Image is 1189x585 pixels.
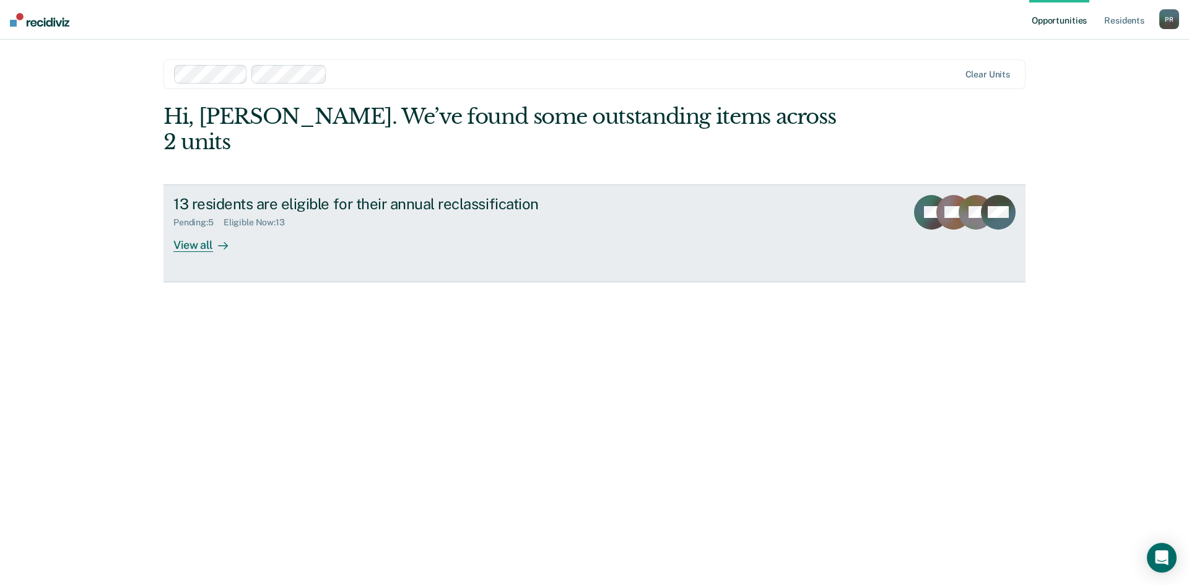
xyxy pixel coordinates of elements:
[965,69,1011,80] div: Clear units
[1159,9,1179,29] button: PR
[163,184,1026,282] a: 13 residents are eligible for their annual reclassificationPending:5Eligible Now:13View all
[10,13,69,27] img: Recidiviz
[173,228,243,252] div: View all
[163,104,853,155] div: Hi, [PERSON_NAME]. We’ve found some outstanding items across 2 units
[1159,9,1179,29] div: P R
[1147,543,1177,573] div: Open Intercom Messenger
[173,217,224,228] div: Pending : 5
[224,217,295,228] div: Eligible Now : 13
[173,195,608,213] div: 13 residents are eligible for their annual reclassification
